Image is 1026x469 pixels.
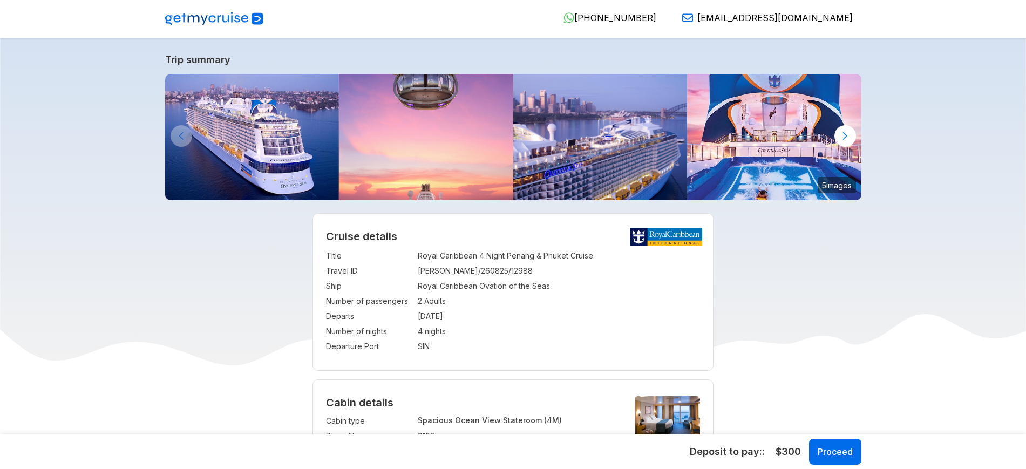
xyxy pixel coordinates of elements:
h4: Cabin details [326,396,700,409]
td: : [412,263,418,278]
img: WhatsApp [563,12,574,23]
h2: Cruise details [326,230,700,243]
td: [DATE] [418,309,700,324]
img: north-star-sunset-ovation-of-the-seas.jpg [339,74,513,200]
td: Cabin type [326,413,412,429]
td: Number of passengers [326,294,412,309]
span: (4M) [544,416,562,425]
td: Travel ID [326,263,412,278]
small: 5 images [818,177,856,193]
td: 9102 [418,429,616,444]
td: : [412,248,418,263]
td: Title [326,248,412,263]
td: : [412,429,418,444]
td: : [412,278,418,294]
p: Spacious Ocean View Stateroom [418,416,616,425]
a: [PHONE_NUMBER] [555,12,656,23]
h5: Deposit to pay: : [690,445,765,458]
td: : [412,309,418,324]
td: Royal Caribbean Ovation of the Seas [418,278,700,294]
td: Departs [326,309,412,324]
span: $300 [776,445,801,459]
a: [EMAIL_ADDRESS][DOMAIN_NAME] [674,12,853,23]
td: : [412,294,418,309]
td: 4 nights [418,324,700,339]
td: 2 Adults [418,294,700,309]
td: Number of nights [326,324,412,339]
td: : [412,324,418,339]
img: ovation-of-the-seas-flowrider-sunset.jpg [687,74,861,200]
img: ovation-of-the-seas-departing-from-sydney.jpg [513,74,688,200]
td: Royal Caribbean 4 Night Penang & Phuket Cruise [418,248,700,263]
img: Email [682,12,693,23]
td: : [412,339,418,354]
td: SIN [418,339,700,354]
td: Room No [326,429,412,444]
td: Ship [326,278,412,294]
td: [PERSON_NAME]/260825/12988 [418,263,700,278]
td: : [412,413,418,429]
a: Trip summary [165,54,861,65]
span: [PHONE_NUMBER] [574,12,656,23]
td: Departure Port [326,339,412,354]
img: ovation-exterior-back-aerial-sunset-port-ship.jpg [165,74,339,200]
button: Proceed [809,439,861,465]
span: [EMAIL_ADDRESS][DOMAIN_NAME] [697,12,853,23]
